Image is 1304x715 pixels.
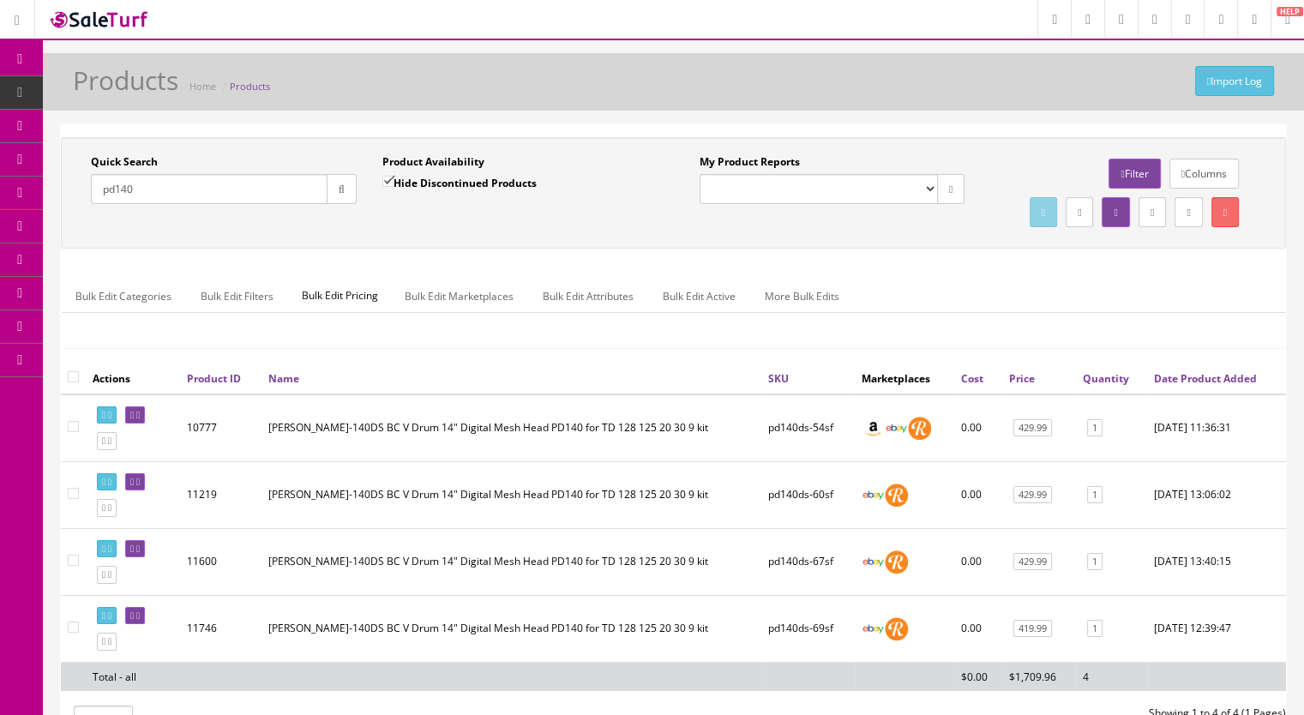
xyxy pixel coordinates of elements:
label: Product Availability [382,154,484,170]
a: 1 [1087,486,1103,504]
td: Roland PD-140DS BC V Drum 14" Digital Mesh Head PD140 for TD 128 125 20 30 9 kit [261,461,761,528]
span: Bulk Edit Pricing [289,279,391,312]
a: Home [189,80,216,93]
a: 429.99 [1013,486,1052,504]
td: 11219 [180,461,261,528]
td: 2025-03-12 13:40:15 [1147,528,1286,595]
img: ebay [862,617,885,640]
a: 1 [1087,620,1103,638]
input: Search [91,174,328,204]
label: Quick Search [91,154,158,170]
td: Roland PD-140DS BC V Drum 14" Digital Mesh Head PD140 for TD 128 125 20 30 9 kit [261,528,761,595]
a: Product ID [187,371,241,386]
td: Total - all [86,662,180,691]
td: Roland PD-140DS BC V Drum 14" Digital Mesh Head PD140 for TD 128 125 20 30 9 kit [261,595,761,662]
a: Price [1009,371,1035,386]
td: $0.00 [954,662,1002,691]
span: HELP [1277,7,1303,16]
td: $1,709.96 [1002,662,1076,691]
a: 1 [1087,419,1103,437]
td: pd140ds-69sf [761,595,855,662]
input: Hide Discontinued Products [382,176,394,187]
td: pd140ds-54sf [761,394,855,462]
th: Marketplaces [855,363,954,394]
img: SaleTurf [48,8,151,31]
td: 0.00 [954,595,1002,662]
label: My Product Reports [700,154,800,170]
td: Roland PD-140DS BC V Drum 14" Digital Mesh Head PD140 for TD 128 125 20 30 9 kit [261,394,761,462]
td: pd140ds-60sf [761,461,855,528]
a: Filter [1109,159,1160,189]
img: reverb [908,417,931,440]
a: 429.99 [1013,419,1052,437]
img: reverb [885,617,908,640]
th: Actions [86,363,180,394]
a: More Bulk Edits [751,279,853,313]
img: ebay [885,417,908,440]
td: 4 [1076,662,1147,691]
td: 0.00 [954,528,1002,595]
label: Hide Discontinued Products [382,174,537,191]
a: Products [230,80,270,93]
td: 10777 [180,394,261,462]
a: Columns [1169,159,1239,189]
a: Cost [961,371,983,386]
td: 11600 [180,528,261,595]
td: 2024-06-05 11:36:31 [1147,394,1286,462]
a: Import Log [1195,66,1274,96]
td: 2025-05-05 12:39:47 [1147,595,1286,662]
a: SKU [768,371,789,386]
h1: Products [73,66,178,94]
a: Quantity [1083,371,1129,386]
td: 11746 [180,595,261,662]
td: 0.00 [954,461,1002,528]
a: 419.99 [1013,620,1052,638]
a: Bulk Edit Marketplaces [391,279,527,313]
a: Date Product Added [1154,371,1257,386]
a: Bulk Edit Attributes [529,279,647,313]
a: Bulk Edit Categories [62,279,185,313]
img: ebay [862,550,885,574]
td: 0.00 [954,394,1002,462]
img: amazon [862,417,885,440]
img: ebay [862,484,885,507]
td: 2024-11-15 13:06:02 [1147,461,1286,528]
a: Bulk Edit Filters [187,279,287,313]
img: reverb [885,550,908,574]
td: pd140ds-67sf [761,528,855,595]
a: 1 [1087,553,1103,571]
a: 429.99 [1013,553,1052,571]
img: reverb [885,484,908,507]
a: Bulk Edit Active [649,279,749,313]
a: Name [268,371,299,386]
